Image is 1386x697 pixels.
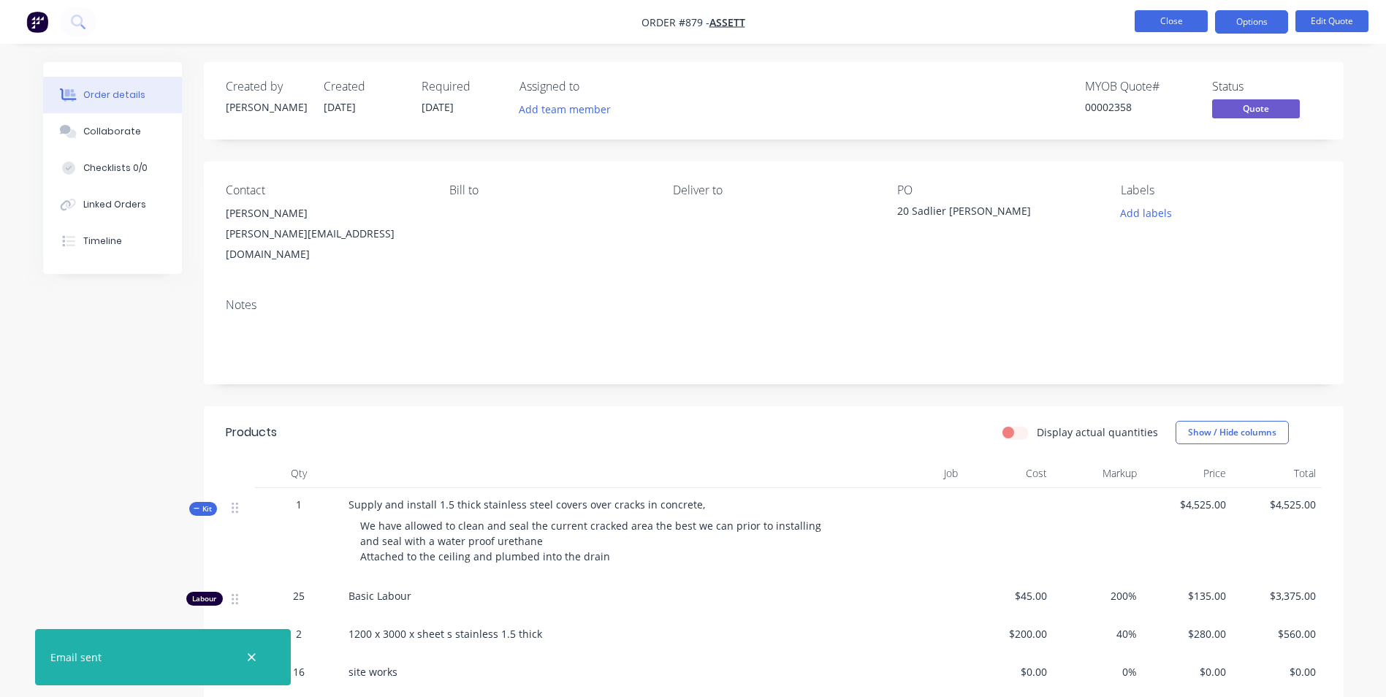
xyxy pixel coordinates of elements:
[1085,80,1195,94] div: MYOB Quote #
[226,99,306,115] div: [PERSON_NAME]
[970,588,1048,603] span: $45.00
[709,15,745,29] a: Assett
[1085,99,1195,115] div: 00002358
[349,589,411,603] span: Basic Labour
[349,665,397,679] span: site works
[1212,80,1322,94] div: Status
[255,459,343,488] div: Qty
[324,100,356,114] span: [DATE]
[1215,10,1288,34] button: Options
[43,223,182,259] button: Timeline
[43,113,182,150] button: Collaborate
[1149,626,1227,641] span: $280.00
[1232,459,1322,488] div: Total
[1238,497,1316,512] span: $4,525.00
[1059,626,1137,641] span: 40%
[1238,588,1316,603] span: $3,375.00
[1295,10,1368,32] button: Edit Quote
[1149,664,1227,679] span: $0.00
[83,125,141,138] div: Collaborate
[1121,183,1321,197] div: Labels
[970,626,1048,641] span: $200.00
[1212,99,1300,121] button: Quote
[226,80,306,94] div: Created by
[194,503,213,514] span: Kit
[641,15,709,29] span: Order #879 -
[897,183,1097,197] div: PO
[964,459,1054,488] div: Cost
[1113,203,1180,223] button: Add labels
[1149,497,1227,512] span: $4,525.00
[226,224,426,264] div: [PERSON_NAME][EMAIL_ADDRESS][DOMAIN_NAME]
[50,650,102,665] div: Email sent
[970,664,1048,679] span: $0.00
[83,88,145,102] div: Order details
[1149,588,1227,603] span: $135.00
[1037,424,1158,440] label: Display actual quantities
[1053,459,1143,488] div: Markup
[1176,421,1289,444] button: Show / Hide columns
[226,203,426,224] div: [PERSON_NAME]
[83,235,122,248] div: Timeline
[26,11,48,33] img: Factory
[1143,459,1233,488] div: Price
[422,80,502,94] div: Required
[519,99,619,119] button: Add team member
[449,183,650,197] div: Bill to
[296,497,302,512] span: 1
[1238,664,1316,679] span: $0.00
[1059,588,1137,603] span: 200%
[226,298,1322,312] div: Notes
[83,161,148,175] div: Checklists 0/0
[83,198,146,211] div: Linked Orders
[511,99,618,119] button: Add team member
[226,203,426,264] div: [PERSON_NAME][PERSON_NAME][EMAIL_ADDRESS][DOMAIN_NAME]
[43,186,182,223] button: Linked Orders
[673,183,873,197] div: Deliver to
[189,502,217,516] div: Kit
[293,664,305,679] span: 16
[296,626,302,641] span: 2
[519,80,666,94] div: Assigned to
[1238,626,1316,641] span: $560.00
[897,203,1080,224] div: 20 Sadlier [PERSON_NAME]
[360,519,824,563] span: We have allowed to clean and seal the current cracked area the best we can prior to installing an...
[1135,10,1208,32] button: Close
[349,498,705,511] span: Supply and install 1.5 thick stainless steel covers over cracks in concrete,
[43,77,182,113] button: Order details
[1059,664,1137,679] span: 0%
[422,100,454,114] span: [DATE]
[854,459,964,488] div: Job
[186,592,223,606] div: Labour
[226,183,426,197] div: Contact
[226,424,277,441] div: Products
[349,627,542,641] span: 1200 x 3000 x sheet s stainless 1.5 thick
[293,588,305,603] span: 25
[324,80,404,94] div: Created
[43,150,182,186] button: Checklists 0/0
[1212,99,1300,118] span: Quote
